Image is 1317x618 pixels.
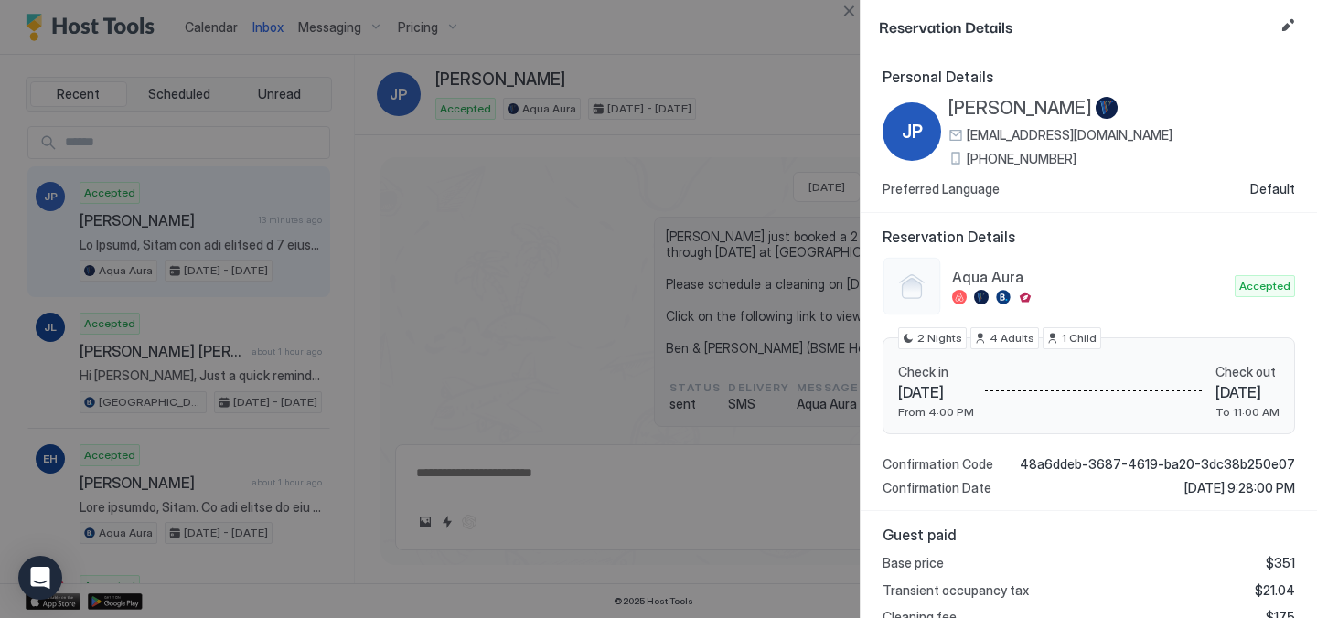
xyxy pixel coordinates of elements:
span: 4 Adults [990,330,1034,346]
span: JP [902,118,923,145]
span: [DATE] [1215,383,1280,401]
button: Edit reservation [1277,15,1299,37]
span: Guest paid [883,526,1295,544]
span: 2 Nights [917,330,962,346]
span: $351 [1266,555,1295,571]
span: To 11:00 AM [1215,405,1280,419]
span: Base price [883,555,944,571]
span: Default [1250,181,1295,197]
span: [DATE] 9:28:00 PM [1184,480,1295,496]
span: [EMAIL_ADDRESS][DOMAIN_NAME] [967,127,1172,144]
span: Transient occupancy tax [883,582,1029,599]
span: Confirmation Code [883,456,993,473]
span: Reservation Details [879,15,1273,37]
div: Open Intercom Messenger [18,556,62,600]
span: 1 Child [1062,330,1097,346]
span: From 4:00 PM [898,405,974,419]
span: [PHONE_NUMBER] [967,151,1076,167]
span: $21.04 [1255,582,1295,599]
span: [PERSON_NAME] [948,97,1092,120]
span: 48a6ddeb-3687-4619-ba20-3dc38b250e07 [1020,456,1295,473]
span: Check in [898,364,974,380]
span: Aqua Aura [952,268,1227,286]
span: Confirmation Date [883,480,991,496]
span: Reservation Details [883,228,1295,246]
span: Accepted [1239,278,1290,294]
span: [DATE] [898,383,974,401]
span: Check out [1215,364,1280,380]
span: Personal Details [883,68,1295,86]
span: Preferred Language [883,181,1000,197]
